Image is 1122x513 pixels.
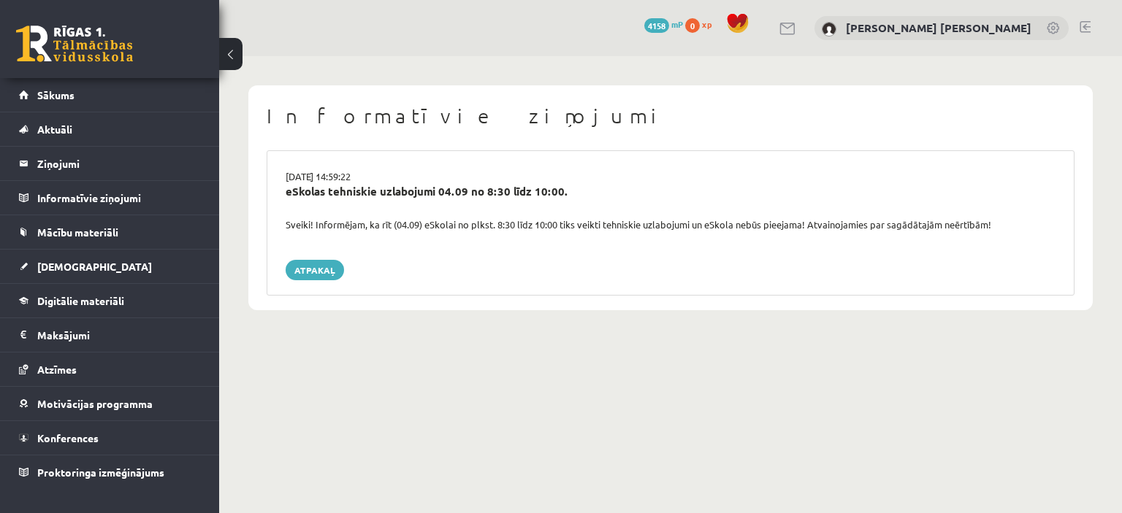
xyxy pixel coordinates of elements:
[19,181,201,215] a: Informatīvie ziņojumi
[37,466,164,479] span: Proktoringa izmēģinājums
[37,181,201,215] legend: Informatīvie ziņojumi
[19,112,201,146] a: Aktuāli
[37,260,152,273] span: [DEMOGRAPHIC_DATA]
[37,318,201,352] legend: Maksājumi
[685,18,719,30] a: 0 xp
[19,318,201,352] a: Maksājumi
[267,104,1075,128] h1: Informatīvie ziņojumi
[846,20,1031,35] a: [PERSON_NAME] [PERSON_NAME]
[19,455,201,489] a: Proktoringa izmēģinājums
[19,284,201,317] a: Digitālie materiāli
[19,421,201,455] a: Konferences
[19,387,201,420] a: Motivācijas programma
[19,78,201,112] a: Sākums
[286,260,344,280] a: Atpakaļ
[37,431,99,444] span: Konferences
[19,215,201,249] a: Mācību materiāli
[702,18,711,30] span: xp
[644,18,669,33] span: 4158
[37,88,75,101] span: Sākums
[16,26,133,62] a: Rīgas 1. Tālmācības vidusskola
[286,183,1056,200] div: eSkolas tehniskie uzlabojumi 04.09 no 8:30 līdz 10:00.
[37,397,153,410] span: Motivācijas programma
[19,147,201,180] a: Ziņojumi
[671,18,683,30] span: mP
[37,123,72,136] span: Aktuāli
[275,169,1066,184] div: [DATE] 14:59:22
[685,18,700,33] span: 0
[19,250,201,283] a: [DEMOGRAPHIC_DATA]
[822,22,836,36] img: Emīlija Krista Bērziņa
[37,147,201,180] legend: Ziņojumi
[19,352,201,386] a: Atzīmes
[644,18,683,30] a: 4158 mP
[37,225,118,239] span: Mācību materiāli
[275,217,1066,232] div: Sveiki! Informējam, ka rīt (04.09) eSkolai no plkst. 8:30 līdz 10:00 tiks veikti tehniskie uzlabo...
[37,294,124,307] span: Digitālie materiāli
[37,363,77,376] span: Atzīmes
